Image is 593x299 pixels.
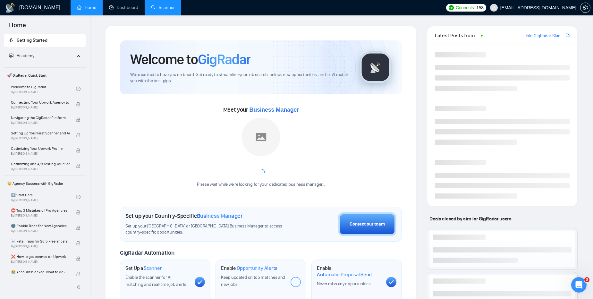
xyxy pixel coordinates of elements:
[76,210,80,215] span: lock
[360,51,392,83] img: gigradar-logo.png
[456,4,475,11] span: Connects:
[221,265,277,271] h1: Enable
[317,271,372,278] span: Automatic Proposal Send
[435,31,479,39] span: Latest Posts from the GigRadar Community
[242,118,280,156] img: placeholder.png
[11,275,70,279] span: By [PERSON_NAME]
[11,260,70,264] span: By [PERSON_NAME]
[4,69,85,82] span: 🚀 GigRadar Quick Start
[76,241,80,245] span: lock
[76,164,80,168] span: lock
[76,226,80,230] span: lock
[11,121,70,125] span: By [PERSON_NAME]
[584,277,589,282] span: 3
[237,265,277,271] span: Opportunity Alerts
[11,161,70,167] span: Optimizing and A/B Testing Your Scanner for Better Results
[11,190,76,204] a: 1️⃣ Start HereBy[PERSON_NAME]
[11,238,70,244] span: ☠️ Fatal Traps for Solo Freelancers
[580,3,590,13] button: setting
[17,53,34,58] span: Academy
[4,177,85,190] span: 👑 Agency Success with GigRadar
[11,130,70,136] span: Setting Up Your First Scanner and Auto-Bidder
[144,265,162,271] span: Scanner
[317,265,381,278] h1: Enable
[256,168,266,178] span: loading
[11,214,70,218] span: By [PERSON_NAME]
[9,38,13,42] span: rocket
[11,269,70,275] span: 😭 Account blocked: what to do?
[4,34,86,47] li: Getting Started
[130,51,250,68] h1: Welcome to
[76,87,80,91] span: check-circle
[427,213,514,224] span: Deals closed by similar GigRadar users
[151,5,175,10] a: searchScanner
[250,107,299,113] span: Business Manager
[76,148,80,153] span: lock
[525,32,564,39] a: Join GigRadar Slack Community
[11,115,70,121] span: Navigating the GigRadar Platform
[476,4,483,11] span: 158
[9,53,34,58] span: Academy
[17,38,47,43] span: Getting Started
[566,33,570,38] span: export
[11,106,70,109] span: By [PERSON_NAME]
[11,167,70,171] span: By [PERSON_NAME]
[11,145,70,152] span: Optimizing Your Upwork Profile
[198,51,250,68] span: GigRadar
[449,5,454,10] img: upwork-logo.png
[11,253,70,260] span: ❌ How to get banned on Upwork
[76,195,80,199] span: check-circle
[11,244,70,248] span: By [PERSON_NAME]
[5,3,15,13] img: logo
[76,117,80,122] span: lock
[11,99,70,106] span: Connecting Your Upwork Agency to GigRadar
[76,284,83,290] span: double-left
[11,152,70,156] span: By [PERSON_NAME]
[11,229,70,233] span: By [PERSON_NAME]
[223,106,299,113] span: Meet your
[125,223,288,235] span: Set up your [GEOGRAPHIC_DATA] or [GEOGRAPHIC_DATA] Business Manager to access country-specific op...
[338,212,396,236] button: Contact our team
[76,256,80,261] span: lock
[580,5,590,10] a: setting
[76,272,80,276] span: lock
[76,102,80,107] span: lock
[76,133,80,137] span: lock
[11,82,76,96] a: Welcome to GigRadarBy[PERSON_NAME]
[125,265,162,271] h1: Set Up a
[571,277,587,293] iframe: Intercom live chat
[9,53,13,58] span: fund-projection-screen
[11,207,70,214] span: ⛔ Top 3 Mistakes of Pro Agencies
[317,281,371,286] span: Never miss any opportunities.
[11,136,70,140] span: By [PERSON_NAME]
[566,32,570,38] a: export
[4,21,31,34] span: Home
[193,182,329,188] div: Please wait while we're looking for your dedicated business manager...
[109,5,138,10] a: dashboardDashboard
[350,221,385,228] div: Contact our team
[197,212,243,219] span: Business Manager
[11,223,70,229] span: 🌚 Rookie Traps for New Agencies
[125,212,243,219] h1: Set up your Country-Specific
[77,5,96,10] a: homeHome
[492,5,496,10] span: user
[125,275,187,287] span: Enable the scanner for AI matching and real-time job alerts.
[221,275,285,287] span: Keep updated on top matches and new jobs.
[130,72,349,84] span: We're excited to have you on board. Get ready to streamline your job search, unlock new opportuni...
[120,249,174,256] span: GigRadar Automation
